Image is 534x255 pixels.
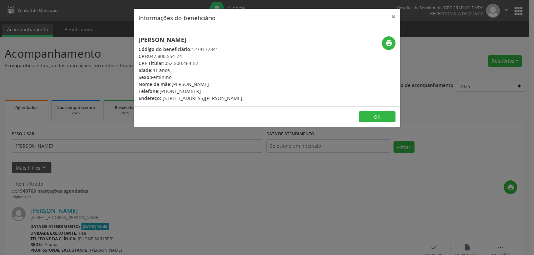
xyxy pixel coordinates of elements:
div: 052.500.464-52 [139,60,242,67]
span: Telefone: [139,88,160,94]
span: CPF: [139,53,148,59]
span: Código do beneficiário: [139,46,192,52]
div: [PERSON_NAME] [139,81,242,88]
div: Feminino [139,74,242,81]
div: 41 anos [139,67,242,74]
span: Idade: [139,67,153,73]
div: [PHONE_NUMBER] [139,88,242,95]
button: print [382,36,395,50]
h5: [PERSON_NAME] [139,36,242,43]
button: OK [359,111,395,123]
span: Sexo: [139,74,151,80]
span: Endereço: [139,95,161,101]
i: print [385,39,392,47]
span: [STREET_ADDRESS][PERSON_NAME] [163,95,242,101]
span: CPF Titular: [139,60,165,66]
span: Nome da mãe: [139,81,172,87]
button: Close [387,9,400,25]
div: 047.800.554-74 [139,53,242,60]
div: 1274172341 [139,46,242,53]
h5: Informações do beneficiário [139,13,216,22]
